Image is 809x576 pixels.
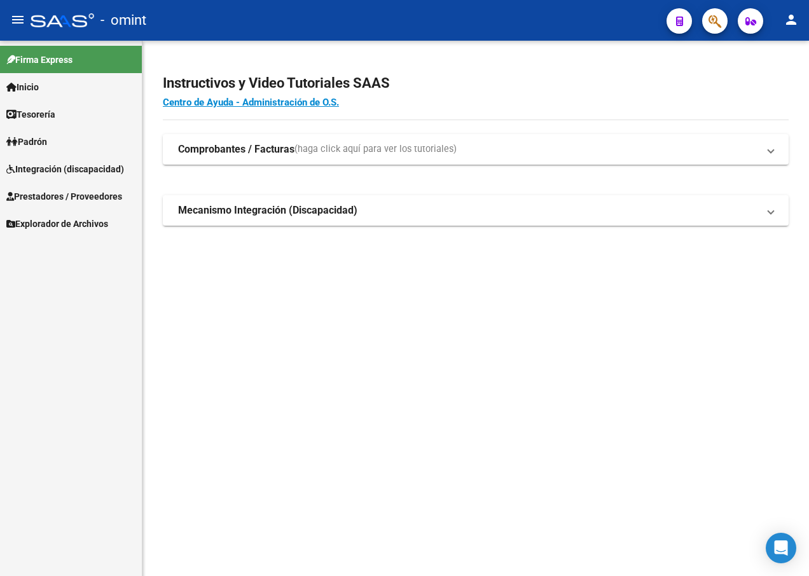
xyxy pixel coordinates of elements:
mat-icon: person [784,12,799,27]
strong: Mecanismo Integración (Discapacidad) [178,203,357,217]
mat-expansion-panel-header: Mecanismo Integración (Discapacidad) [163,195,789,226]
span: Firma Express [6,53,73,67]
a: Centro de Ayuda - Administración de O.S. [163,97,339,108]
span: Prestadores / Proveedores [6,189,122,203]
span: Tesorería [6,107,55,121]
span: Padrón [6,135,47,149]
span: Explorador de Archivos [6,217,108,231]
span: - omint [100,6,146,34]
mat-expansion-panel-header: Comprobantes / Facturas(haga click aquí para ver los tutoriales) [163,134,789,165]
mat-icon: menu [10,12,25,27]
span: (haga click aquí para ver los tutoriales) [294,142,457,156]
h2: Instructivos y Video Tutoriales SAAS [163,71,789,95]
span: Integración (discapacidad) [6,162,124,176]
strong: Comprobantes / Facturas [178,142,294,156]
span: Inicio [6,80,39,94]
div: Open Intercom Messenger [766,533,796,563]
